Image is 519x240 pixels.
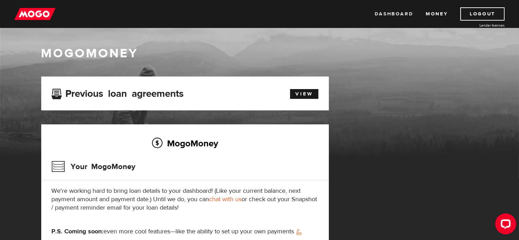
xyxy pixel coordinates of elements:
h3: Previous loan agreements [52,88,184,97]
h2: MogoMoney [52,136,318,151]
a: Dashboard [375,7,413,21]
iframe: LiveChat chat widget [490,211,519,240]
img: mogo_logo-11ee424be714fa7cbb0f0f49df9e16ec.png [14,7,56,21]
p: We're working hard to bring loan details to your dashboard! (Like your current balance, next paym... [52,187,318,212]
a: View [290,89,318,99]
a: Lender licences [452,23,505,28]
h1: MogoMoney [41,46,478,61]
a: chat with us [209,195,242,203]
img: strong arm emoji [296,229,302,235]
p: even more cool features—like the ability to set up your own payments [52,227,318,236]
a: Money [426,7,448,21]
strong: P.S. Coming soon: [52,227,104,235]
h3: Your MogoMoney [52,158,136,176]
a: Logout [460,7,505,21]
